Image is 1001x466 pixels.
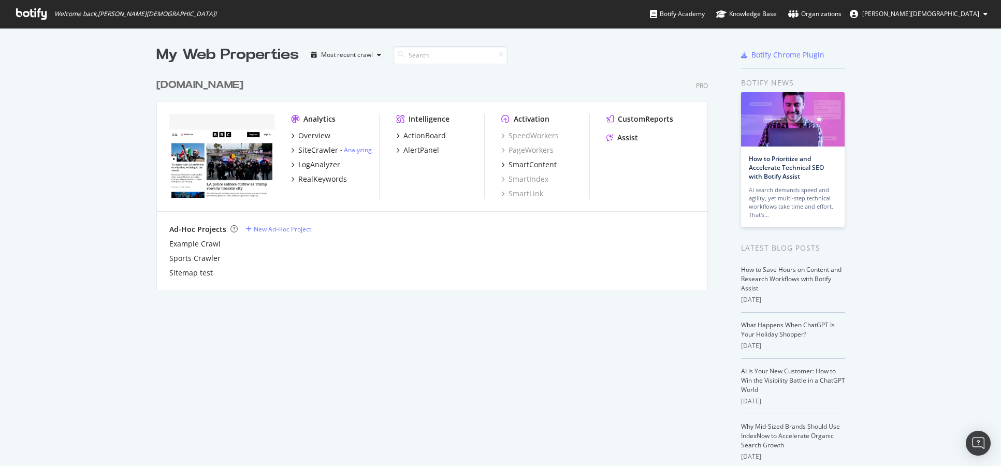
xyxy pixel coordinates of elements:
[741,397,845,406] div: [DATE]
[606,133,638,143] a: Assist
[156,45,299,65] div: My Web Properties
[340,145,372,154] div: -
[321,52,373,58] div: Most recent crawl
[409,114,449,124] div: Intelligence
[741,295,845,304] div: [DATE]
[298,145,338,155] div: SiteCrawler
[291,159,340,170] a: LogAnalyzer
[741,422,840,449] a: Why Mid-Sized Brands Should Use IndexNow to Accelerate Organic Search Growth
[716,9,777,19] div: Knowledge Base
[606,114,673,124] a: CustomReports
[751,50,824,60] div: Botify Chrome Plugin
[741,341,845,351] div: [DATE]
[298,130,330,141] div: Overview
[514,114,549,124] div: Activation
[396,145,439,155] a: AlertPanel
[307,47,385,63] button: Most recent crawl
[169,253,221,264] a: Sports Crawler
[501,174,548,184] a: SmartIndex
[169,268,213,278] a: Sitemap test
[862,9,979,18] span: Mohammed Ahmadi
[788,9,842,19] div: Organizations
[618,114,673,124] div: CustomReports
[396,130,446,141] a: ActionBoard
[966,431,991,456] div: Open Intercom Messenger
[403,145,439,155] div: AlertPanel
[741,265,842,293] a: How to Save Hours on Content and Research Workflows with Botify Assist
[749,154,824,181] a: How to Prioritize and Accelerate Technical SEO with Botify Assist
[696,81,708,90] div: Pro
[156,78,248,93] a: [DOMAIN_NAME]
[741,50,824,60] a: Botify Chrome Plugin
[741,321,835,339] a: What Happens When ChatGPT Is Your Holiday Shopper?
[156,65,716,290] div: grid
[291,145,372,155] a: SiteCrawler- Analyzing
[741,77,845,89] div: Botify news
[501,130,559,141] a: SpeedWorkers
[303,114,336,124] div: Analytics
[169,239,221,249] a: Example Crawl
[54,10,216,18] span: Welcome back, [PERSON_NAME][DEMOGRAPHIC_DATA] !
[403,130,446,141] div: ActionBoard
[617,133,638,143] div: Assist
[291,174,347,184] a: RealKeywords
[741,92,845,147] img: How to Prioritize and Accelerate Technical SEO with Botify Assist
[156,78,243,93] div: [DOMAIN_NAME]
[741,242,845,254] div: Latest Blog Posts
[298,174,347,184] div: RealKeywords
[254,225,311,234] div: New Ad-Hoc Project
[394,46,507,64] input: Search
[650,9,705,19] div: Botify Academy
[291,130,330,141] a: Overview
[842,6,996,22] button: [PERSON_NAME][DEMOGRAPHIC_DATA]
[741,452,845,461] div: [DATE]
[501,188,543,199] a: SmartLink
[298,159,340,170] div: LogAnalyzer
[501,159,557,170] a: SmartContent
[169,224,226,235] div: Ad-Hoc Projects
[169,114,274,198] img: www.bbc.co.uk
[344,145,372,154] a: Analyzing
[509,159,557,170] div: SmartContent
[246,225,311,234] a: New Ad-Hoc Project
[741,367,845,394] a: AI Is Your New Customer: How to Win the Visibility Battle in a ChatGPT World
[501,145,554,155] a: PageWorkers
[749,186,837,219] div: AI search demands speed and agility, yet multi-step technical workflows take time and effort. Tha...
